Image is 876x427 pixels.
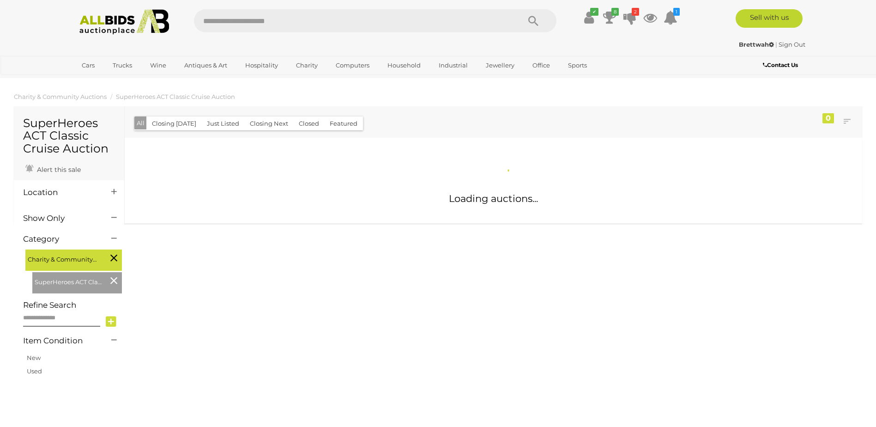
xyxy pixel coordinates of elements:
[35,274,104,287] span: SuperHeroes ACT Classic Cruise Auction
[178,58,233,73] a: Antiques & Art
[35,165,81,174] span: Alert this sale
[582,9,596,26] a: ✔
[632,8,639,16] i: 2
[146,116,202,131] button: Closing [DATE]
[526,58,556,73] a: Office
[239,58,284,73] a: Hospitality
[23,336,97,345] h4: Item Condition
[27,354,41,361] a: New
[381,58,427,73] a: Household
[76,73,153,88] a: [GEOGRAPHIC_DATA]
[763,61,798,68] b: Contact Us
[23,301,122,310] h4: Refine Search
[603,9,616,26] a: 8
[14,93,107,100] a: Charity & Community Auctions
[822,113,834,123] div: 0
[74,9,175,35] img: Allbids.com.au
[293,116,325,131] button: Closed
[739,41,774,48] strong: Brettwah
[23,117,115,155] h1: SuperHeroes ACT Classic Cruise Auction
[76,58,101,73] a: Cars
[736,9,803,28] a: Sell with us
[775,41,777,48] span: |
[107,58,138,73] a: Trucks
[244,116,294,131] button: Closing Next
[201,116,245,131] button: Just Listed
[590,8,598,16] i: ✔
[673,8,680,16] i: 1
[433,58,474,73] a: Industrial
[23,162,83,176] a: Alert this sale
[330,58,375,73] a: Computers
[623,9,637,26] a: 2
[23,214,97,223] h4: Show Only
[449,193,538,204] span: Loading auctions...
[562,58,593,73] a: Sports
[779,41,805,48] a: Sign Out
[27,367,42,375] a: Used
[763,60,800,70] a: Contact Us
[611,8,619,16] i: 8
[23,188,97,197] h4: Location
[739,41,775,48] a: Brettwah
[480,58,520,73] a: Jewellery
[510,9,556,32] button: Search
[290,58,324,73] a: Charity
[28,252,97,265] span: Charity & Community Auctions
[116,93,235,100] a: SuperHeroes ACT Classic Cruise Auction
[664,9,677,26] a: 1
[134,116,147,130] button: All
[144,58,172,73] a: Wine
[23,235,97,244] h4: Category
[324,116,363,131] button: Featured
